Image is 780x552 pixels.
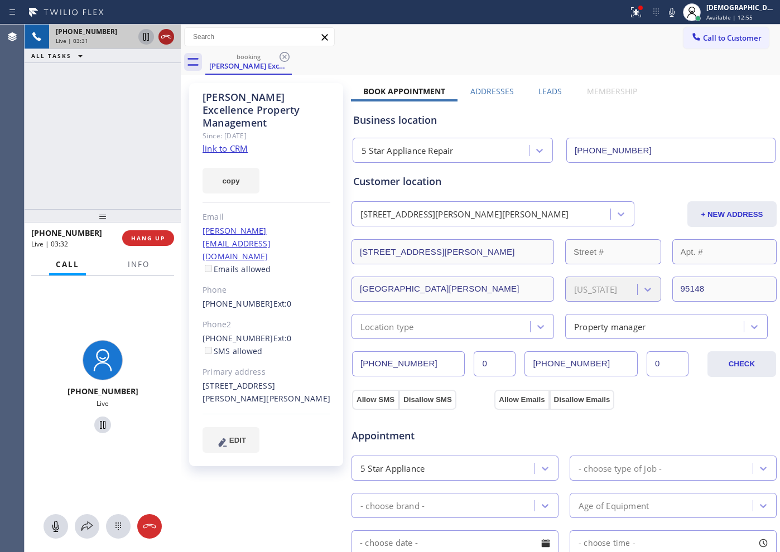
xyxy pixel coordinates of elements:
button: Hold Customer [138,29,154,45]
div: Location type [360,320,414,333]
span: ALL TASKS [31,52,71,60]
span: - choose time - [579,538,635,548]
button: Disallow SMS [399,390,456,410]
button: Info [121,254,156,275]
div: Phone2 [203,318,330,331]
button: + NEW ADDRESS [687,201,777,227]
button: EDIT [203,427,259,453]
div: 5 Star Appliance Repair [362,144,454,157]
a: [PHONE_NUMBER] [203,333,273,343]
label: Addresses [470,86,514,96]
div: booking [206,52,291,61]
button: Call [49,254,86,275]
div: Email [203,211,330,224]
div: Primary address [203,366,330,379]
button: Open dialpad [106,514,131,539]
span: Call [56,259,79,269]
input: Apt. # [672,239,777,264]
div: [DEMOGRAPHIC_DATA][PERSON_NAME] [706,3,777,12]
div: - choose brand - [360,499,425,512]
button: Hold Customer [94,417,111,433]
div: [PERSON_NAME] Excellence Property Management [203,91,330,129]
div: Customer location [353,174,775,189]
div: Phone [203,284,330,297]
button: copy [203,168,259,193]
label: Membership [587,86,637,96]
input: Ext. 2 [647,351,688,376]
span: Ext: 0 [273,333,292,343]
button: Allow SMS [352,390,399,410]
input: Search [185,28,334,46]
div: Since: [DATE] [203,129,330,142]
span: Ext: 0 [273,298,292,309]
a: [PERSON_NAME][EMAIL_ADDRESS][DOMAIN_NAME] [203,225,271,262]
div: 5 Star Appliance [360,462,425,474]
button: HANG UP [122,230,174,246]
span: Live [97,399,109,408]
button: CHECK [707,351,776,377]
label: Leads [538,86,562,96]
a: [PHONE_NUMBER] [203,298,273,309]
span: EDIT [229,436,246,444]
input: City [352,277,554,302]
button: Mute [44,514,68,539]
div: [STREET_ADDRESS][PERSON_NAME][PERSON_NAME] [360,208,569,221]
span: [PHONE_NUMBER] [68,386,138,396]
span: Available | 12:55 [706,13,753,21]
button: Open directory [75,514,99,539]
input: Phone Number [566,138,776,163]
span: Info [128,259,150,269]
input: ZIP [672,277,777,302]
span: [PHONE_NUMBER] [31,227,102,238]
div: Business location [353,113,775,128]
span: Live | 03:31 [56,37,88,45]
input: Phone Number 2 [524,351,637,376]
button: Hang up [137,514,162,539]
div: [PERSON_NAME] Excellence Property Management [206,61,291,71]
div: Age of Equipment [579,499,649,512]
input: Address [352,239,554,264]
span: Appointment [352,428,492,443]
button: Allow Emails [494,390,549,410]
label: SMS allowed [203,346,262,356]
input: Street # [565,239,661,264]
div: Property manager [574,320,646,333]
span: Call to Customer [703,33,762,43]
button: Disallow Emails [550,390,615,410]
div: - choose type of job - [579,462,662,474]
span: Live | 03:32 [31,239,68,249]
input: Emails allowed [205,265,212,272]
input: Phone Number [352,351,465,376]
label: Book Appointment [363,86,445,96]
input: SMS allowed [205,347,212,354]
button: Call to Customer [683,27,769,49]
a: link to CRM [203,143,248,154]
span: [PHONE_NUMBER] [56,27,117,36]
label: Emails allowed [203,264,271,274]
span: HANG UP [131,234,165,242]
input: Ext. [474,351,516,376]
button: Hang up [158,29,174,45]
div: Cindy Excellence Property Management [206,50,291,74]
button: ALL TASKS [25,49,94,62]
div: [STREET_ADDRESS][PERSON_NAME][PERSON_NAME] [203,380,330,405]
button: Mute [664,4,680,20]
